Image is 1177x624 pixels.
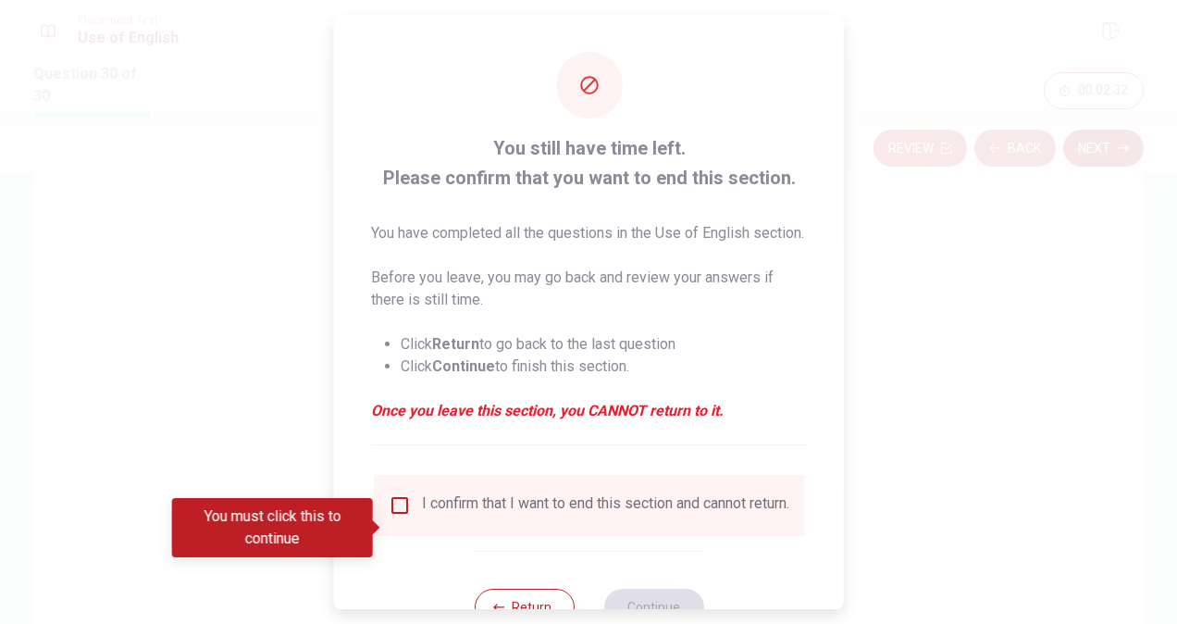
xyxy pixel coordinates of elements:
p: Before you leave, you may go back and review your answers if there is still time. [371,267,807,311]
strong: Return [432,335,479,353]
strong: Continue [432,357,495,375]
div: I confirm that I want to end this section and cannot return. [422,494,789,517]
p: You have completed all the questions in the Use of English section. [371,222,807,244]
div: You must click this to continue [172,498,373,557]
span: You still have time left. Please confirm that you want to end this section. [371,133,807,193]
li: Click to finish this section. [401,356,807,378]
span: You must click this to continue [389,494,411,517]
li: Click to go back to the last question [401,333,807,356]
em: Once you leave this section, you CANNOT return to it. [371,400,807,422]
